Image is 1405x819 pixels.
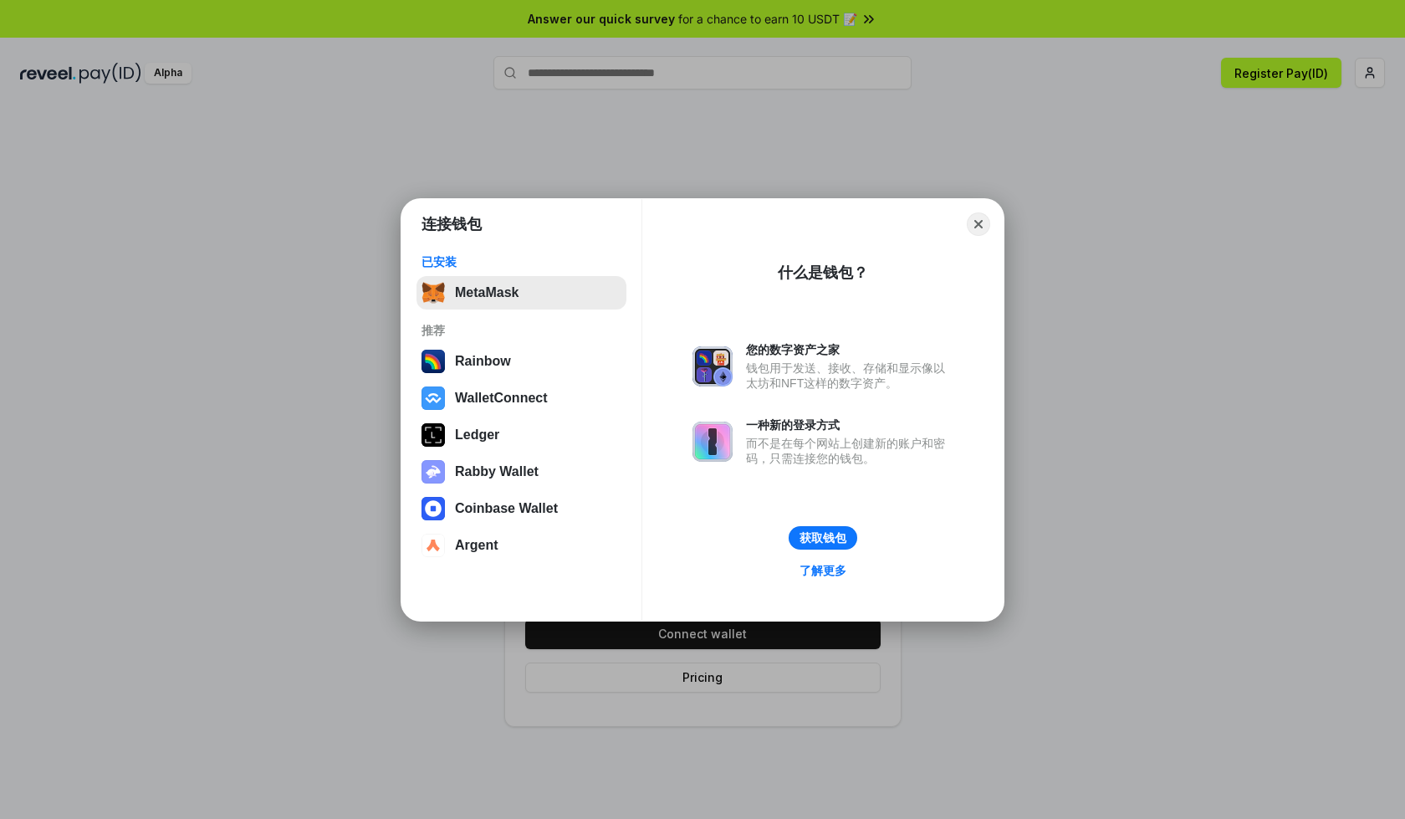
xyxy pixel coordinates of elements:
[421,534,445,557] img: svg+xml,%3Csvg%20width%3D%2228%22%20height%3D%2228%22%20viewBox%3D%220%200%2028%2028%22%20fill%3D...
[789,560,856,581] a: 了解更多
[421,254,621,269] div: 已安装
[455,391,548,406] div: WalletConnect
[746,436,953,466] div: 而不是在每个网站上创建新的账户和密码，只需连接您的钱包。
[746,417,953,433] div: 一种新的登录方式
[692,422,733,462] img: svg+xml,%3Csvg%20xmlns%3D%22http%3A%2F%2Fwww.w3.org%2F2000%2Fsvg%22%20fill%3D%22none%22%20viewBox...
[416,492,626,525] button: Coinbase Wallet
[455,538,498,553] div: Argent
[416,455,626,489] button: Rabby Wallet
[421,281,445,305] img: svg+xml,%3Csvg%20fill%3D%22none%22%20height%3D%2233%22%20viewBox%3D%220%200%2035%2033%22%20width%...
[421,423,445,447] img: svg+xml,%3Csvg%20xmlns%3D%22http%3A%2F%2Fwww.w3.org%2F2000%2Fsvg%22%20width%3D%2228%22%20height%3...
[746,342,953,357] div: 您的数字资产之家
[967,212,990,236] button: Close
[692,346,733,386] img: svg+xml,%3Csvg%20xmlns%3D%22http%3A%2F%2Fwww.w3.org%2F2000%2Fsvg%22%20fill%3D%22none%22%20viewBox...
[800,563,846,578] div: 了解更多
[421,350,445,373] img: svg+xml,%3Csvg%20width%3D%22120%22%20height%3D%22120%22%20viewBox%3D%220%200%20120%20120%22%20fil...
[778,263,868,283] div: 什么是钱包？
[416,345,626,378] button: Rainbow
[416,381,626,415] button: WalletConnect
[421,460,445,484] img: svg+xml,%3Csvg%20xmlns%3D%22http%3A%2F%2Fwww.w3.org%2F2000%2Fsvg%22%20fill%3D%22none%22%20viewBox...
[789,526,857,550] button: 获取钱包
[421,497,445,520] img: svg+xml,%3Csvg%20width%3D%2228%22%20height%3D%2228%22%20viewBox%3D%220%200%2028%2028%22%20fill%3D...
[421,323,621,338] div: 推荐
[416,529,626,562] button: Argent
[455,464,539,479] div: Rabby Wallet
[421,214,482,234] h1: 连接钱包
[416,276,626,310] button: MetaMask
[455,501,558,516] div: Coinbase Wallet
[455,427,499,443] div: Ledger
[800,530,846,545] div: 获取钱包
[746,361,953,391] div: 钱包用于发送、接收、存储和显示像以太坊和NFT这样的数字资产。
[416,418,626,452] button: Ledger
[455,285,519,300] div: MetaMask
[455,354,511,369] div: Rainbow
[421,386,445,410] img: svg+xml,%3Csvg%20width%3D%2228%22%20height%3D%2228%22%20viewBox%3D%220%200%2028%2028%22%20fill%3D...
